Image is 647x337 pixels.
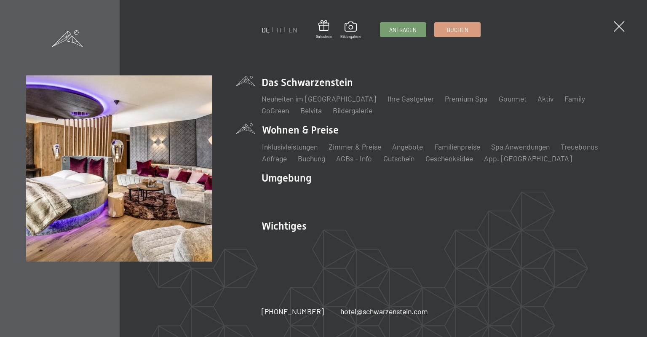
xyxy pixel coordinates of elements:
a: Family [564,94,585,103]
a: App. [GEOGRAPHIC_DATA] [484,154,572,163]
span: Bildergalerie [340,34,361,39]
a: Aktiv [537,94,553,103]
a: Zimmer & Preise [328,142,381,151]
a: EN [288,26,297,34]
a: Gourmet [498,94,526,103]
a: Treuebonus [561,142,598,151]
a: Anfrage [262,154,286,163]
a: Neuheiten im [GEOGRAPHIC_DATA] [262,94,376,103]
a: [PHONE_NUMBER] [262,306,324,317]
a: hotel@schwarzenstein.com [340,306,428,317]
a: Spa Anwendungen [491,142,550,151]
a: Belvita [300,106,321,115]
a: Bildergalerie [340,21,361,39]
span: Gutschein [315,34,332,39]
span: [PHONE_NUMBER] [262,307,324,316]
span: Buchen [446,26,468,34]
a: Bildergalerie [333,106,372,115]
a: Gutschein [383,154,414,163]
a: DE [262,26,270,34]
a: IT [276,26,282,34]
a: Buchung [297,154,325,163]
a: Geschenksidee [425,154,473,163]
a: AGBs - Info [336,154,372,163]
a: Gutschein [315,20,332,39]
a: GoGreen [262,106,289,115]
a: Angebote [392,142,423,151]
a: Anfragen [380,23,425,37]
a: Premium Spa [445,94,487,103]
a: Inklusivleistungen [262,142,317,151]
span: Anfragen [389,26,417,34]
a: Ihre Gastgeber [387,94,433,103]
a: Buchen [435,23,480,37]
a: Familienpreise [434,142,480,151]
